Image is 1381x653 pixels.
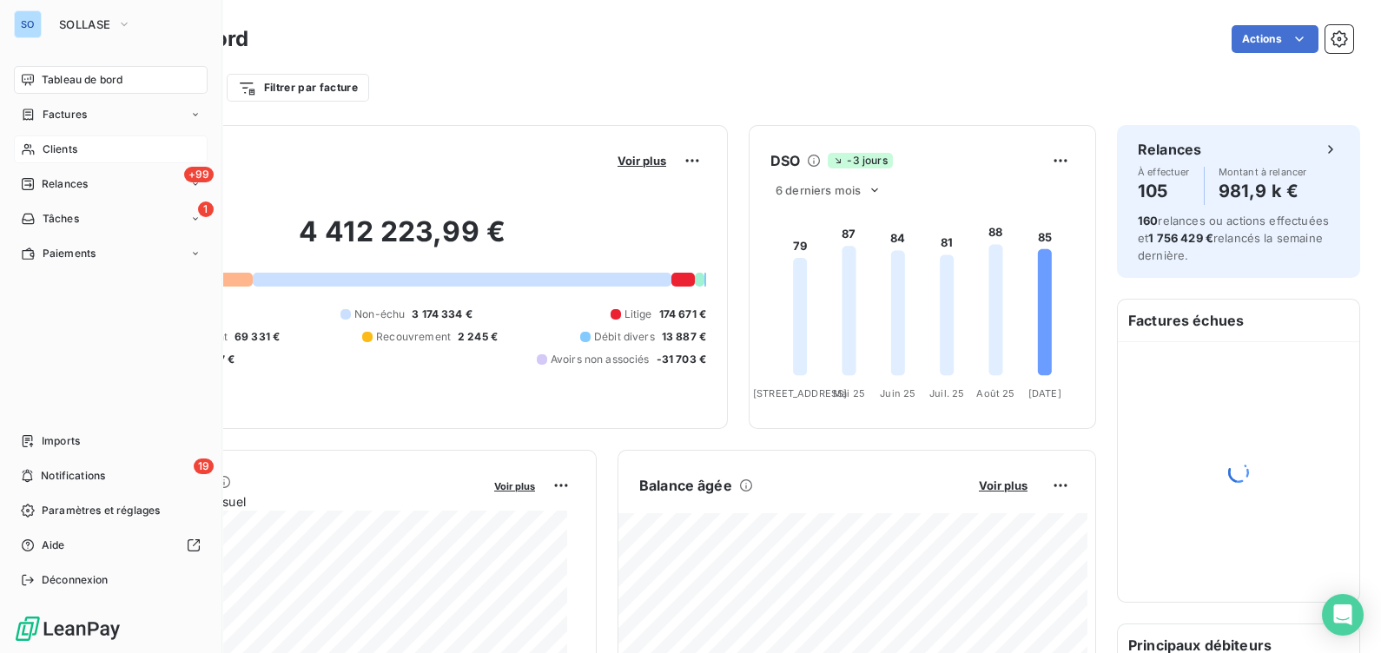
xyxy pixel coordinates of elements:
[98,214,706,267] h2: 4 412 223,99 €
[42,572,109,588] span: Déconnexion
[976,387,1014,399] tspan: Août 25
[979,478,1027,492] span: Voir plus
[1138,214,1158,228] span: 160
[929,387,964,399] tspan: Juil. 25
[618,154,666,168] span: Voir plus
[1138,139,1201,160] h6: Relances
[1118,300,1359,341] h6: Factures échues
[753,387,847,399] tspan: [STREET_ADDRESS]
[184,167,214,182] span: +99
[1322,594,1364,636] div: Open Intercom Messenger
[59,17,110,31] span: SOLLASE
[43,246,96,261] span: Paiements
[551,352,650,367] span: Avoirs non associés
[412,307,472,322] span: 3 174 334 €
[1148,231,1213,245] span: 1 756 429 €
[639,475,732,496] h6: Balance âgée
[354,307,405,322] span: Non-échu
[828,153,892,168] span: -3 jours
[42,503,160,518] span: Paramètres et réglages
[42,72,122,88] span: Tableau de bord
[1138,167,1190,177] span: À effectuer
[42,433,80,449] span: Imports
[494,480,535,492] span: Voir plus
[42,176,88,192] span: Relances
[14,10,42,38] div: SO
[833,387,865,399] tspan: Mai 25
[776,183,861,197] span: 6 derniers mois
[14,615,122,643] img: Logo LeanPay
[594,329,655,345] span: Débit divers
[489,478,540,493] button: Voir plus
[624,307,652,322] span: Litige
[880,387,915,399] tspan: Juin 25
[376,329,451,345] span: Recouvrement
[227,74,369,102] button: Filtrer par facture
[235,329,280,345] span: 69 331 €
[1028,387,1061,399] tspan: [DATE]
[42,538,65,553] span: Aide
[194,458,214,474] span: 19
[657,352,706,367] span: -31 703 €
[41,468,105,484] span: Notifications
[662,329,706,345] span: 13 887 €
[43,107,87,122] span: Factures
[974,478,1033,493] button: Voir plus
[1232,25,1318,53] button: Actions
[14,531,208,559] a: Aide
[1219,167,1307,177] span: Montant à relancer
[198,201,214,217] span: 1
[1138,177,1190,205] h4: 105
[659,307,706,322] span: 174 671 €
[98,492,482,511] span: Chiffre d'affaires mensuel
[43,142,77,157] span: Clients
[770,150,800,171] h6: DSO
[612,153,671,168] button: Voir plus
[43,211,79,227] span: Tâches
[1138,214,1329,262] span: relances ou actions effectuées et relancés la semaine dernière.
[1219,177,1307,205] h4: 981,9 k €
[458,329,498,345] span: 2 245 €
